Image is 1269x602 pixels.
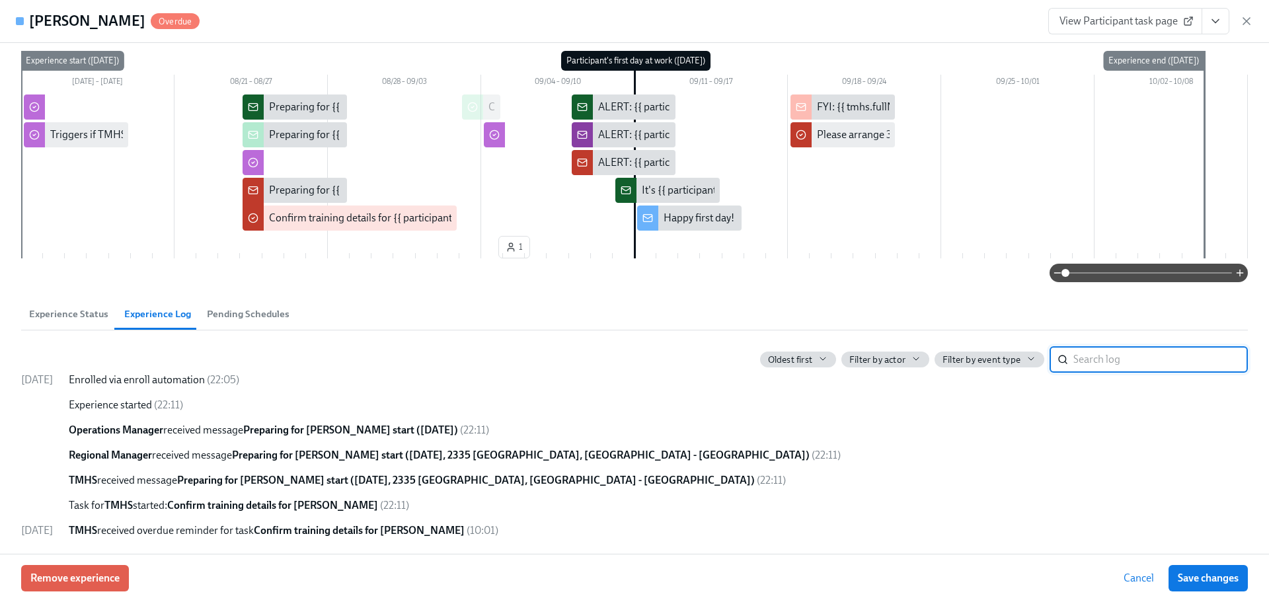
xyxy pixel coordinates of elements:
span: 1 [506,241,523,254]
span: Task for started: [69,499,378,511]
span: received message [69,424,458,436]
span: Experience Status [29,307,108,322]
span: received message [69,474,755,486]
span: [DATE] [21,524,53,537]
span: ( 22:11 ) [154,398,183,411]
div: Happy first day! [664,211,734,225]
div: 09/18 – 09/24 [788,75,941,92]
div: Triggers if TMHS terms [50,128,155,142]
input: Search log [1073,346,1248,373]
div: Confirm training details for {{ participant.fullName }} [488,100,726,114]
div: 10/02 – 10/08 [1095,75,1248,92]
button: View task page [1202,8,1229,34]
div: It's {{ participant.fullName }}'s first day [DATE] [642,183,850,198]
span: Experience Log [124,307,191,322]
span: received message [69,449,810,461]
button: 1 [498,236,530,258]
strong: Operations Manager [69,424,163,436]
div: Experience started [69,398,1248,412]
div: 09/04 – 09/10 [481,75,634,92]
div: Participant's first day at work ([DATE]) [561,51,711,71]
div: Preparing for {{ participant.fullName }}'s start ({{ participant.startDate | MM/DD/YYYY }}, {{ pa... [269,128,824,142]
span: Pending Schedules [207,307,289,322]
span: ( 22:11 ) [757,474,786,486]
strong: Confirm training details for [PERSON_NAME] [167,499,378,511]
div: Preparing for {{ participant.fullName }}'s start ({{ participant.startDate | MM/DD/YYYY }}) [269,100,668,114]
div: ALERT: {{ participant.fullName }} is scheduled to start on {{ participant.startDate | MM/DD }} an... [598,128,1230,142]
span: View Participant task page [1059,15,1191,28]
div: Experience start ([DATE]) [20,51,124,71]
div: ALERT: {{ participant.fullName }} is scheduled to start on {{ participant.startDate | MM/DD }} an... [598,100,1230,114]
strong: Preparing for [PERSON_NAME] start ([DATE], 2335 [GEOGRAPHIC_DATA], [GEOGRAPHIC_DATA] - [GEOGRAPHI... [177,474,755,486]
strong: TMHS [69,474,97,486]
span: received overdue reminder for task [69,524,465,537]
span: ( 22:11 ) [460,424,489,436]
span: Oldest first [768,354,812,366]
strong: Preparing for [PERSON_NAME] start ([DATE], 2335 [GEOGRAPHIC_DATA], [GEOGRAPHIC_DATA] - [GEOGRAPHI... [232,449,810,461]
div: 09/25 – 10/01 [941,75,1095,92]
div: [DATE] – [DATE] [21,75,174,92]
span: ( 22:11 ) [380,499,409,511]
div: Please arrange 30-60-90 day check-ins for {{ participant.fullName }} [817,128,1124,142]
a: View Participant task page [1048,8,1202,34]
div: Enrolled via enroll automation [69,373,1248,387]
span: [DATE] [21,373,53,386]
span: Remove experience [30,572,120,585]
strong: TMHS [69,524,97,537]
div: Preparing for {{ participant.fullName }}'s start ({{ participant.startDate | MM/DD/YYYY }}, {{ pa... [269,183,824,198]
button: Save changes [1169,565,1248,591]
h4: [PERSON_NAME] [29,11,145,31]
button: Filter by actor [841,352,929,367]
span: Cancel [1124,572,1154,585]
span: Filter by event type [942,354,1020,366]
button: Remove experience [21,565,129,591]
div: ALERT: {{ participant.fullName }} is scheduled to start on {{ participant.startDate | MM/DD }} an... [598,155,1230,170]
span: ( 22:11 ) [812,449,841,461]
button: Oldest first [760,352,836,367]
span: ( 22:05 ) [207,373,239,386]
button: Filter by event type [935,352,1044,367]
strong: Confirm training details for [PERSON_NAME] [254,524,465,537]
strong: Preparing for [PERSON_NAME] start ([DATE]) [243,424,458,436]
strong: TMHS [104,499,133,511]
div: 08/21 – 08/27 [174,75,328,92]
span: Overdue [151,17,200,26]
div: Experience end ([DATE]) [1103,51,1204,71]
button: Cancel [1114,565,1163,591]
div: Confirm training details for {{ participant.fullName }} [269,211,507,225]
span: ( 10:01 ) [467,524,498,537]
span: Save changes [1178,572,1239,585]
strong: Regional Manager [69,449,152,461]
span: Filter by actor [849,354,905,366]
div: 08/28 – 09/03 [328,75,481,92]
div: 09/11 – 09/17 [634,75,788,92]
